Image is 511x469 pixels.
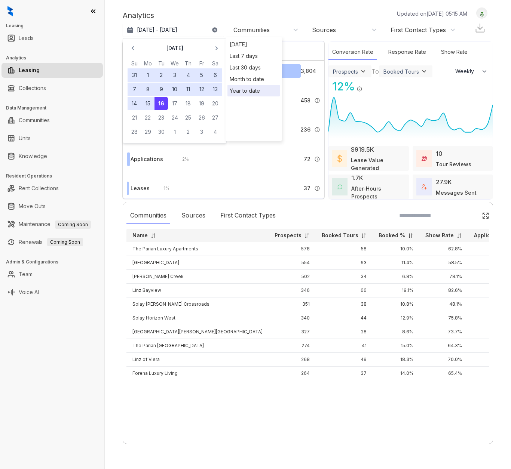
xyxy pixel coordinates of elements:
[217,207,279,224] div: First Contact Types
[301,67,316,75] span: 3,804
[181,125,195,139] button: 2
[359,68,367,75] img: ViewFilterArrow
[208,125,222,139] button: 4
[316,284,373,297] td: 66
[154,125,168,139] button: 30
[373,297,419,311] td: 10.8%
[195,68,208,82] button: 5
[436,189,477,197] div: Messages Sent
[208,68,222,82] button: 6
[436,149,443,158] div: 10
[141,68,154,82] button: 1
[227,73,280,85] div: Month to date
[316,339,373,353] td: 41
[385,44,430,60] div: Response Rate
[19,31,34,46] a: Leads
[419,339,468,353] td: 64.3%
[168,83,181,96] button: 10
[351,173,363,182] div: 1.7K
[195,83,208,96] button: 12
[337,184,342,189] img: AfterHoursConversations
[419,256,468,270] td: 58.5%
[1,235,103,250] li: Renewals
[19,149,47,164] a: Knowledge
[373,339,419,353] td: 15.0%
[269,242,316,256] td: 578
[126,325,269,339] td: [GEOGRAPHIC_DATA][PERSON_NAME][GEOGRAPHIC_DATA]
[314,185,320,191] img: Info
[337,154,342,162] img: LeaseValue
[19,199,46,214] a: Move Outs
[128,59,141,68] th: Sunday
[168,68,181,82] button: 3
[316,270,373,284] td: 34
[322,232,358,239] p: Booked Tours
[316,256,373,270] td: 63
[373,242,419,256] td: 10.0%
[230,87,278,95] div: Year to date
[141,83,154,96] button: 8
[361,233,367,238] img: sorting
[123,23,224,37] button: [DATE] - [DATE]
[7,6,13,16] img: logo
[316,297,373,311] td: 38
[208,83,222,96] button: 13
[181,59,195,68] th: Thursday
[126,256,269,270] td: [GEOGRAPHIC_DATA]
[19,113,50,128] a: Communities
[1,81,103,96] li: Collections
[55,220,91,229] span: Coming Soon
[1,285,103,300] li: Voice AI
[19,181,59,196] a: Rent Collections
[456,233,462,238] img: sorting
[269,311,316,325] td: 340
[154,59,168,68] th: Tuesday
[126,207,170,224] div: Communities
[373,353,419,367] td: 18.3%
[455,68,478,75] span: Weekly
[154,68,168,82] button: 2
[168,59,181,68] th: Wednesday
[181,68,195,82] button: 4
[19,81,46,96] a: Collections
[131,155,163,163] div: Applications
[150,233,156,238] img: sorting
[373,325,419,339] td: 8.6%
[154,83,168,96] button: 9
[1,217,103,232] li: Maintenance
[482,212,489,219] img: Click Icon
[316,311,373,325] td: 44
[419,367,468,380] td: 65.4%
[269,270,316,284] td: 502
[312,26,336,34] div: Sources
[168,111,181,124] button: 24
[141,97,154,110] button: 15
[19,63,40,78] a: Leasing
[123,10,154,21] p: Analytics
[227,62,280,73] div: Last 30 days
[19,285,39,300] a: Voice AI
[227,50,280,62] div: Last 7 days
[126,297,269,311] td: Solay [PERSON_NAME] Crossroads
[300,126,310,134] span: 236
[357,86,362,92] img: Info
[178,207,209,224] div: Sources
[269,325,316,339] td: 327
[1,149,103,164] li: Knowledge
[304,233,310,238] img: sorting
[1,199,103,214] li: Move Outs
[181,97,195,110] button: 18
[126,353,269,367] td: Linz of Viera
[379,232,405,239] p: Booked %
[6,22,104,29] h3: Leasing
[6,259,104,265] h3: Admin & Configurations
[436,160,471,168] div: Tour Reviews
[154,111,168,124] button: 23
[269,353,316,367] td: 268
[419,311,468,325] td: 75.8%
[425,232,454,239] p: Show Rate
[175,155,189,163] div: 2 %
[1,31,103,46] li: Leads
[269,256,316,270] td: 554
[141,125,154,139] button: 29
